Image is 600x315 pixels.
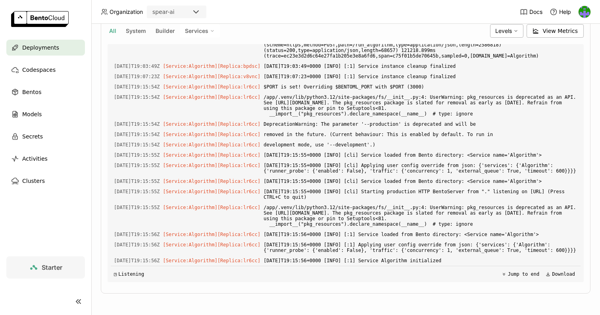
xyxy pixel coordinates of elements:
[263,72,577,81] span: [DATE]T19:07:23+0000 [INFO] [:1] Service instance cleanup finalized
[126,27,146,34] span: System
[217,232,260,237] span: [Replica:lr6cc]
[114,256,160,265] span: 2025-10-10T19:15:56.920Z
[263,177,577,186] span: [DATE]T19:15:55+0000 [INFO] [cli] Service loaded from Bento directory: <Service name='Algorithm'>
[263,130,577,139] span: removed in the future. (Current behaviour: This is enabled by default. To run in
[543,27,578,35] span: View Metrics
[263,140,577,149] span: development mode, use '--development'.)
[42,263,62,271] span: Starter
[152,8,175,16] div: spear-ai
[114,203,160,212] span: 2025-10-10T19:15:55.972Z
[217,94,260,100] span: [Replica:lr6cc]
[6,106,85,122] a: Models
[217,63,260,69] span: [Replica:bpdsc]
[499,269,542,279] button: Jump to end
[185,27,208,35] span: Services
[22,132,43,141] span: Secrets
[6,40,85,56] a: Deployments
[217,74,260,79] span: [Replica:v8vnc]
[163,242,217,248] span: [Service:Algorithm]
[110,8,143,15] span: Organization
[495,27,512,34] span: Levels
[263,161,577,175] span: [DATE]T19:15:55+0000 [INFO] [cli] Applying user config override from json: {'services': {'Algorit...
[263,240,577,255] span: [DATE]T19:15:56+0000 [INFO] [:1] Applying user config override from json: {'services': {'Algorith...
[114,240,160,249] span: 2025-10-10T19:15:56.831Z
[114,151,160,159] span: 2025-10-10T19:15:55.441Z
[263,256,577,265] span: [DATE]T19:15:56+0000 [INFO] [:1] Service Algorithm initialized
[263,83,577,91] span: $PORT is set! Overriding $BENTOML_PORT with $PORT (3000)
[154,26,177,36] button: Builder
[490,24,523,38] div: Levels
[263,203,577,229] span: /app/.venv/lib/python3.12/site-packages/fs/__init__.py:4: UserWarning: pkg_resources is deprecate...
[156,27,175,34] span: Builder
[6,151,85,167] a: Activities
[114,83,160,91] span: 2025-10-10T19:15:54.329Z
[163,205,217,210] span: [Service:Algorithm]
[263,230,577,239] span: [DATE]T19:15:56+0000 [INFO] [:1] Service loaded from Bento directory: <Service name='Algorithm'>
[163,74,217,79] span: [Service:Algorithm]
[6,173,85,189] a: Clusters
[520,8,542,16] a: Docs
[163,142,217,148] span: [Service:Algorithm]
[114,140,160,149] span: 2025-10-10T19:15:54.964Z
[6,129,85,144] a: Secrets
[263,187,577,202] span: [DATE]T19:15:55+0000 [INFO] [cli] Starting production HTTP BentoServer from "." listening on [URL...
[217,132,260,137] span: [Replica:lr6cc]
[527,24,584,38] button: View Metrics
[529,8,542,15] span: Docs
[22,154,48,163] span: Activities
[22,176,45,186] span: Clusters
[114,271,117,277] span: ◳
[6,256,85,279] a: Starter
[263,120,577,129] span: DeprecationWarning: The parameter '--production' is deprecated and will be
[108,26,118,36] button: All
[217,121,260,127] span: [Replica:lr6cc]
[175,8,176,16] input: Selected spear-ai.
[163,152,217,158] span: [Service:Algorithm]
[163,94,217,100] span: [Service:Algorithm]
[217,163,260,168] span: [Replica:lr6cc]
[114,72,160,81] span: 2025-10-10T19:07:23.745Z
[114,187,160,196] span: 2025-10-10T19:15:55.741Z
[22,87,41,97] span: Bentos
[114,271,144,277] div: Listening
[109,27,116,34] span: All
[163,84,217,90] span: [Service:Algorithm]
[163,63,217,69] span: [Service:Algorithm]
[217,142,260,148] span: [Replica:lr6cc]
[217,242,260,248] span: [Replica:lr6cc]
[217,84,260,90] span: [Replica:lr6cc]
[559,8,571,15] span: Help
[11,11,69,27] img: logo
[217,189,260,194] span: [Replica:lr6cc]
[114,93,160,102] span: 2025-10-10T19:15:54.556Z
[124,26,148,36] button: System
[217,205,260,210] span: [Replica:lr6cc]
[550,8,571,16] div: Help
[263,62,577,71] span: [DATE]T19:03:49+0000 [INFO] [:1] Service instance cleanup finalized
[22,109,42,119] span: Models
[6,84,85,100] a: Bentos
[217,258,260,263] span: [Replica:lr6cc]
[543,269,577,279] button: Download
[114,120,160,129] span: 2025-10-10T19:15:54.964Z
[163,121,217,127] span: [Service:Algorithm]
[6,62,85,78] a: Codespaces
[180,24,220,38] div: Services
[114,161,160,170] span: 2025-10-10T19:15:55.485Z
[163,179,217,184] span: [Service:Algorithm]
[217,179,260,184] span: [Replica:lr6cc]
[163,232,217,237] span: [Service:Algorithm]
[114,130,160,139] span: 2025-10-10T19:15:54.964Z
[163,163,217,168] span: [Service:Algorithm]
[114,177,160,186] span: 2025-10-10T19:15:55.531Z
[163,258,217,263] span: [Service:Algorithm]
[579,6,590,18] img: Joseph Obeid
[114,230,160,239] span: 2025-10-10T19:15:56.787Z
[163,132,217,137] span: [Service:Algorithm]
[114,62,160,71] span: 2025-10-10T19:03:49.373Z
[263,151,577,159] span: [DATE]T19:15:55+0000 [INFO] [cli] Service loaded from Bento directory: <Service name='Algorithm'>
[263,93,577,118] span: /app/.venv/lib/python3.12/site-packages/fs/__init__.py:4: UserWarning: pkg_resources is deprecate...
[22,65,56,75] span: Codespaces
[22,43,59,52] span: Deployments
[263,35,577,60] span: [DATE]T18:39:27+0000 [INFO] [:1] 127.0.0.1:0 (scheme=https,method=POST,path=/run_algorithm,type=a...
